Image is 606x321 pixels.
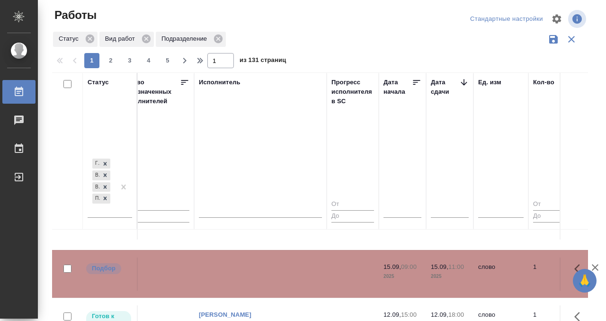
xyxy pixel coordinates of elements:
button: 4 [141,53,156,68]
div: Подразделение [156,32,226,47]
div: Прогресс исполнителя в SC [331,78,374,106]
p: Подразделение [161,34,210,44]
span: 2 [103,56,118,65]
span: 5 [160,56,175,65]
p: 2025 [383,272,421,281]
button: Сохранить фильтры [544,30,562,48]
p: Вид работ [105,34,138,44]
p: Подбор [92,264,116,273]
button: Здесь прячутся важные кнопки [569,258,591,280]
span: 3 [122,56,137,65]
div: В работе [92,170,100,180]
div: Дата начала [383,78,412,97]
p: 15.09, [383,263,401,270]
p: Статус [59,34,82,44]
input: До [331,210,374,222]
div: Готов к работе, В работе, В ожидании, Подбор [91,169,111,181]
div: В ожидании [92,182,100,192]
div: Дата сдачи [431,78,459,97]
button: 5 [160,53,175,68]
p: 12.09, [431,311,448,318]
div: Статус [88,78,109,87]
button: 2 [103,53,118,68]
div: Исполнитель [199,78,241,87]
p: 09:00 [401,263,417,270]
input: От [123,199,189,211]
input: От [533,199,571,211]
button: Сбросить фильтры [562,30,580,48]
p: 12.09, [383,311,401,318]
td: слово [473,258,528,291]
input: От [331,199,374,211]
span: из 131 страниц [240,54,286,68]
div: Готов к работе, В работе, В ожидании, Подбор [91,181,111,193]
p: 2025 [431,272,469,281]
div: Готов к работе [92,159,100,169]
span: Посмотреть информацию [568,10,588,28]
div: Кол-во [533,78,554,87]
div: Статус [53,32,98,47]
p: 15.09, [431,263,448,270]
p: 18:00 [448,311,464,318]
div: Кол-во неназначенных исполнителей [123,78,180,106]
div: Ед. изм [478,78,501,87]
span: 4 [141,56,156,65]
div: Подбор [92,194,100,204]
span: Работы [52,8,97,23]
p: 15:00 [401,311,417,318]
button: 🙏 [573,269,597,293]
div: Готов к работе, В работе, В ожидании, Подбор [91,193,111,205]
a: [PERSON_NAME] [199,311,251,318]
td: 0 [118,258,194,291]
div: Вид работ [99,32,154,47]
input: До [123,210,189,222]
div: Готов к работе, В работе, В ожидании, Подбор [91,158,111,169]
button: 3 [122,53,137,68]
input: До [533,210,571,222]
span: 🙏 [577,271,593,291]
div: Можно подбирать исполнителей [85,262,132,275]
span: Настроить таблицу [545,8,568,30]
p: 11:00 [448,263,464,270]
div: split button [468,12,545,27]
td: 1 [528,258,576,291]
